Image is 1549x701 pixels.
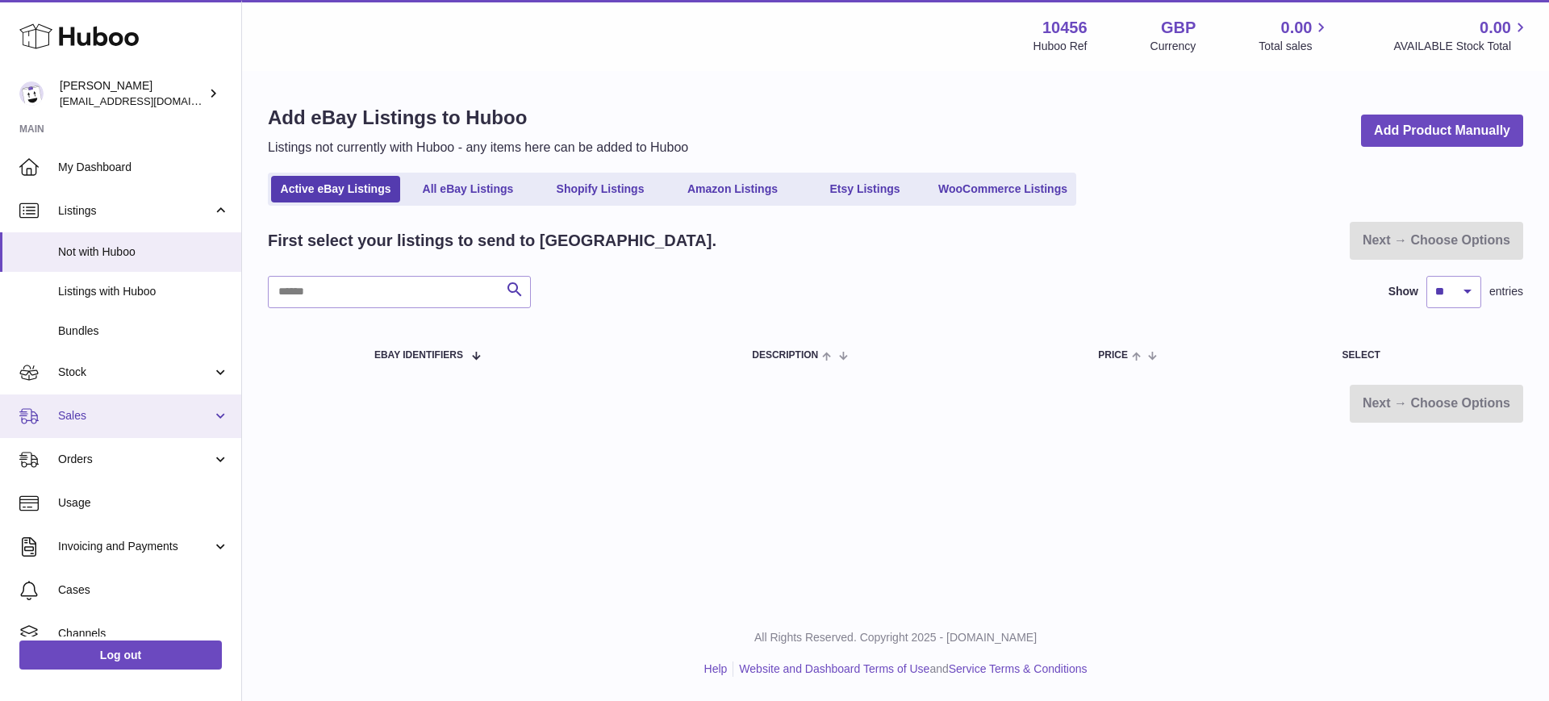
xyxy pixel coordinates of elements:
[58,408,212,424] span: Sales
[752,350,818,361] span: Description
[403,176,532,202] a: All eBay Listings
[58,323,229,339] span: Bundles
[58,203,212,219] span: Listings
[933,176,1073,202] a: WooCommerce Listings
[374,350,463,361] span: eBay Identifiers
[1489,284,1523,299] span: entries
[704,662,728,675] a: Help
[668,176,797,202] a: Amazon Listings
[60,94,237,107] span: [EMAIL_ADDRESS][DOMAIN_NAME]
[1259,39,1330,54] span: Total sales
[271,176,400,202] a: Active eBay Listings
[1342,350,1507,361] div: Select
[1480,17,1511,39] span: 0.00
[1388,284,1418,299] label: Show
[58,539,212,554] span: Invoicing and Payments
[800,176,929,202] a: Etsy Listings
[1098,350,1128,361] span: Price
[58,244,229,260] span: Not with Huboo
[1033,39,1088,54] div: Huboo Ref
[19,81,44,106] img: internalAdmin-10456@internal.huboo.com
[739,662,929,675] a: Website and Dashboard Terms of Use
[19,640,222,670] a: Log out
[1042,17,1088,39] strong: 10456
[949,662,1088,675] a: Service Terms & Conditions
[1281,17,1313,39] span: 0.00
[58,582,229,598] span: Cases
[536,176,665,202] a: Shopify Listings
[1361,115,1523,148] a: Add Product Manually
[255,630,1536,645] p: All Rights Reserved. Copyright 2025 - [DOMAIN_NAME]
[268,105,688,131] h1: Add eBay Listings to Huboo
[1259,17,1330,54] a: 0.00 Total sales
[1393,39,1530,54] span: AVAILABLE Stock Total
[58,160,229,175] span: My Dashboard
[1150,39,1196,54] div: Currency
[60,78,205,109] div: [PERSON_NAME]
[268,230,716,252] h2: First select your listings to send to [GEOGRAPHIC_DATA].
[58,626,229,641] span: Channels
[1393,17,1530,54] a: 0.00 AVAILABLE Stock Total
[733,661,1087,677] li: and
[58,365,212,380] span: Stock
[58,452,212,467] span: Orders
[268,139,688,156] p: Listings not currently with Huboo - any items here can be added to Huboo
[58,284,229,299] span: Listings with Huboo
[58,495,229,511] span: Usage
[1161,17,1196,39] strong: GBP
